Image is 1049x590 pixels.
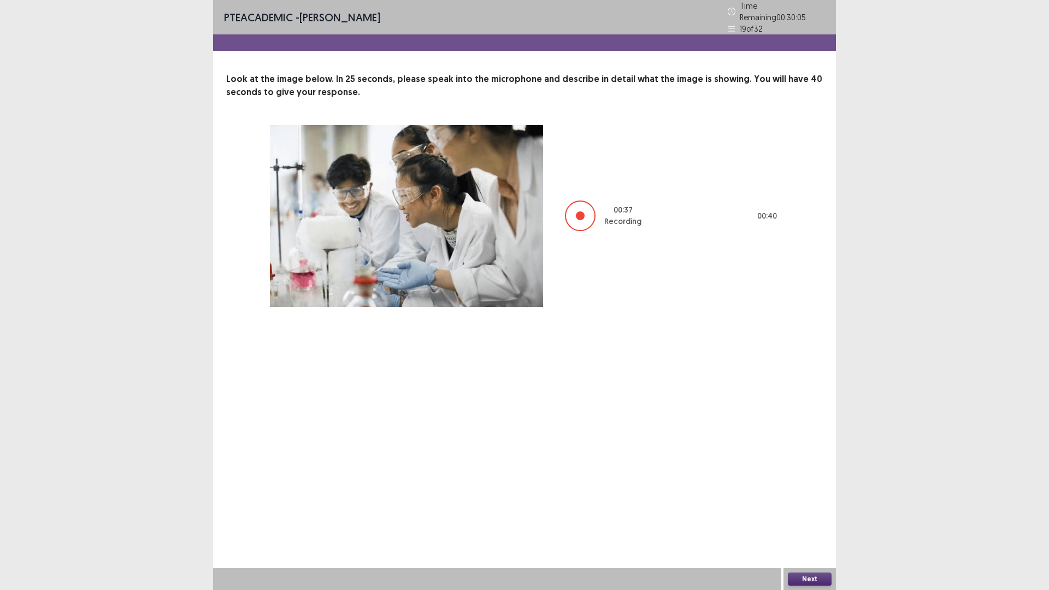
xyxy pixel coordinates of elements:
[270,125,543,307] img: image-description
[788,573,832,586] button: Next
[226,73,823,99] p: Look at the image below. In 25 seconds, please speak into the microphone and describe in detail w...
[740,23,763,34] p: 19 of 32
[224,10,293,24] span: PTE academic
[757,210,777,222] p: 00 : 40
[614,204,633,216] p: 00 : 37
[604,216,641,227] p: Recording
[224,9,380,26] p: - [PERSON_NAME]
